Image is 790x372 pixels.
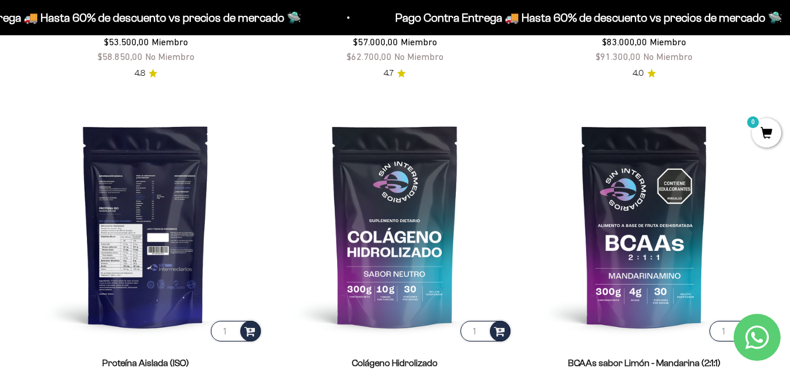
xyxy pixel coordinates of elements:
span: $62.700,00 [347,51,392,62]
a: Colágeno Hidrolizado [352,358,438,368]
a: 4.74.7 de 5.0 estrellas [384,67,406,80]
span: 4.8 [135,67,145,80]
span: No Miembro [394,51,443,62]
p: Pago Contra Entrega 🚚 Hasta 60% de descuento vs precios de mercado 🛸 [394,8,781,27]
span: $83.000,00 [602,36,647,47]
span: No Miembro [643,51,692,62]
img: Proteína Aislada (ISO) [28,108,263,343]
a: BCAAs sabor Limón - Mandarina (2:1:1) [568,358,721,368]
span: $57.000,00 [353,36,398,47]
span: Miembro [401,36,437,47]
span: Miembro [152,36,188,47]
span: 4.0 [633,67,644,80]
span: 4.7 [384,67,394,80]
a: 4.04.0 de 5.0 estrellas [633,67,656,80]
a: Proteína Aislada (ISO) [102,358,189,368]
mark: 0 [746,115,760,129]
a: 4.84.8 de 5.0 estrellas [135,67,157,80]
span: Miembro [650,36,686,47]
span: No Miembro [145,51,194,62]
a: 0 [752,128,781,140]
span: $53.500,00 [104,36,149,47]
span: $58.850,00 [98,51,143,62]
span: $91.300,00 [596,51,641,62]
